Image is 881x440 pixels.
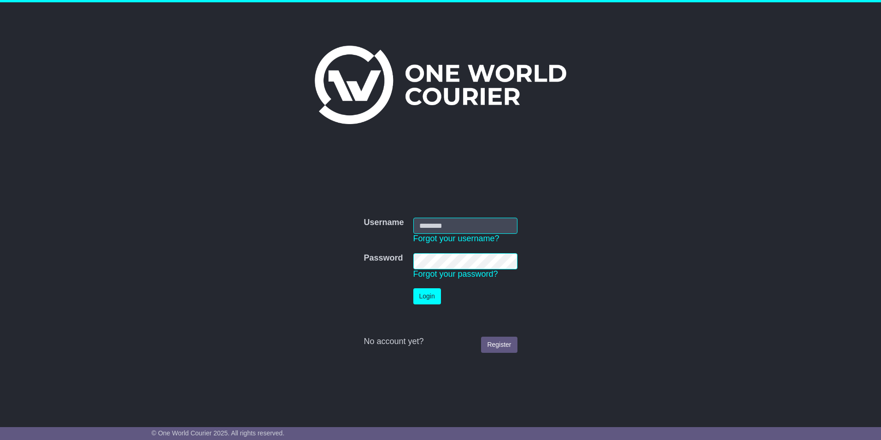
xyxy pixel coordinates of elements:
a: Register [481,337,517,353]
div: No account yet? [364,337,517,347]
img: One World [315,46,566,124]
span: © One World Courier 2025. All rights reserved. [152,429,285,437]
label: Username [364,218,404,228]
button: Login [413,288,441,304]
label: Password [364,253,403,263]
a: Forgot your username? [413,234,499,243]
a: Forgot your password? [413,269,498,279]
